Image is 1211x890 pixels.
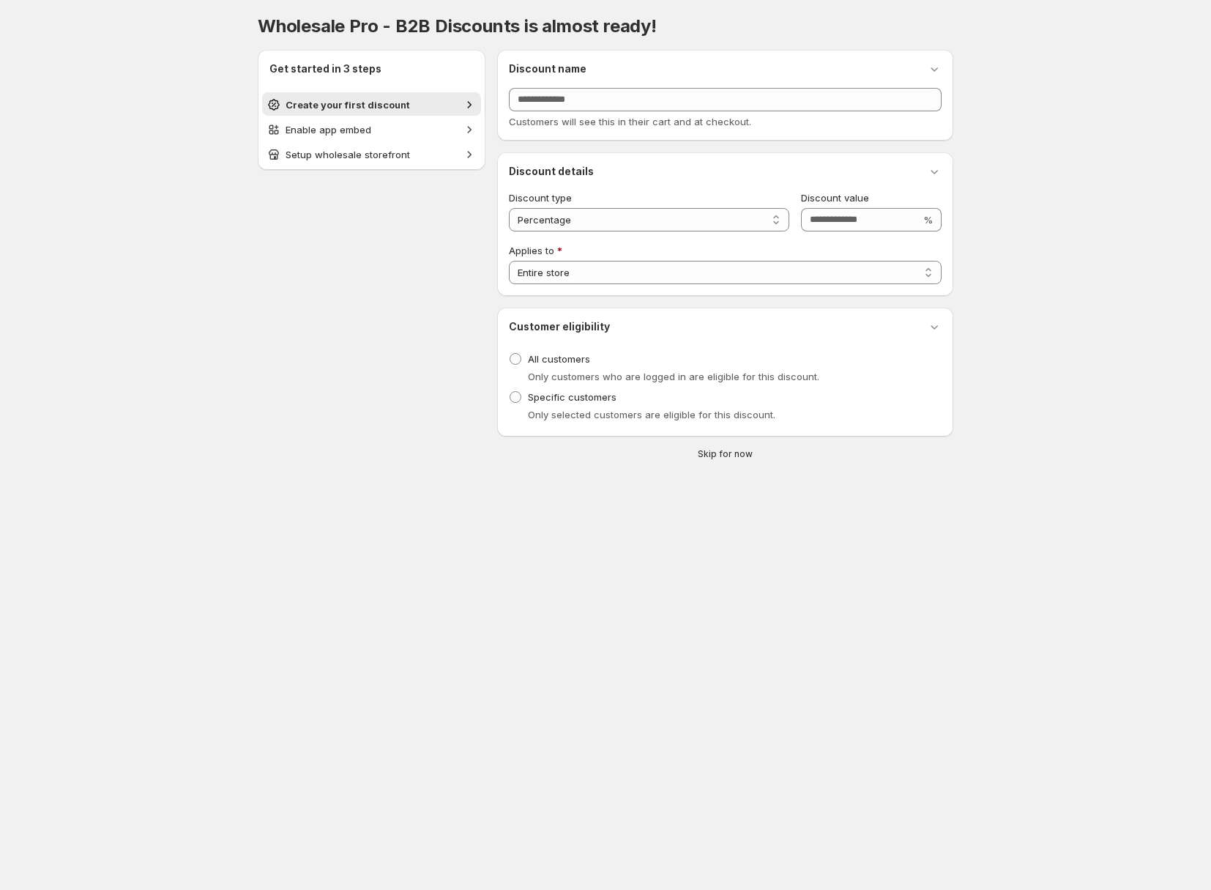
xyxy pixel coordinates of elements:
span: Applies to [509,245,554,256]
span: Discount value [801,192,869,204]
h3: Customer eligibility [509,319,610,334]
span: Customers will see this in their cart and at checkout. [509,116,751,127]
span: Only customers who are logged in are eligible for this discount. [528,371,819,382]
button: Skip for now [491,445,959,463]
span: Create your first discount [286,99,410,111]
span: Specific customers [528,391,616,403]
span: Discount type [509,192,572,204]
span: Only selected customers are eligible for this discount. [528,409,775,420]
h2: Get started in 3 steps [269,62,474,76]
h3: Discount details [509,164,594,179]
h1: Wholesale Pro - B2B Discounts is almost ready! [258,15,953,38]
span: All customers [528,353,590,365]
span: Enable app embed [286,124,371,136]
span: Setup wholesale storefront [286,149,410,160]
span: Skip for now [698,448,753,460]
span: % [923,214,933,226]
h3: Discount name [509,62,586,76]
